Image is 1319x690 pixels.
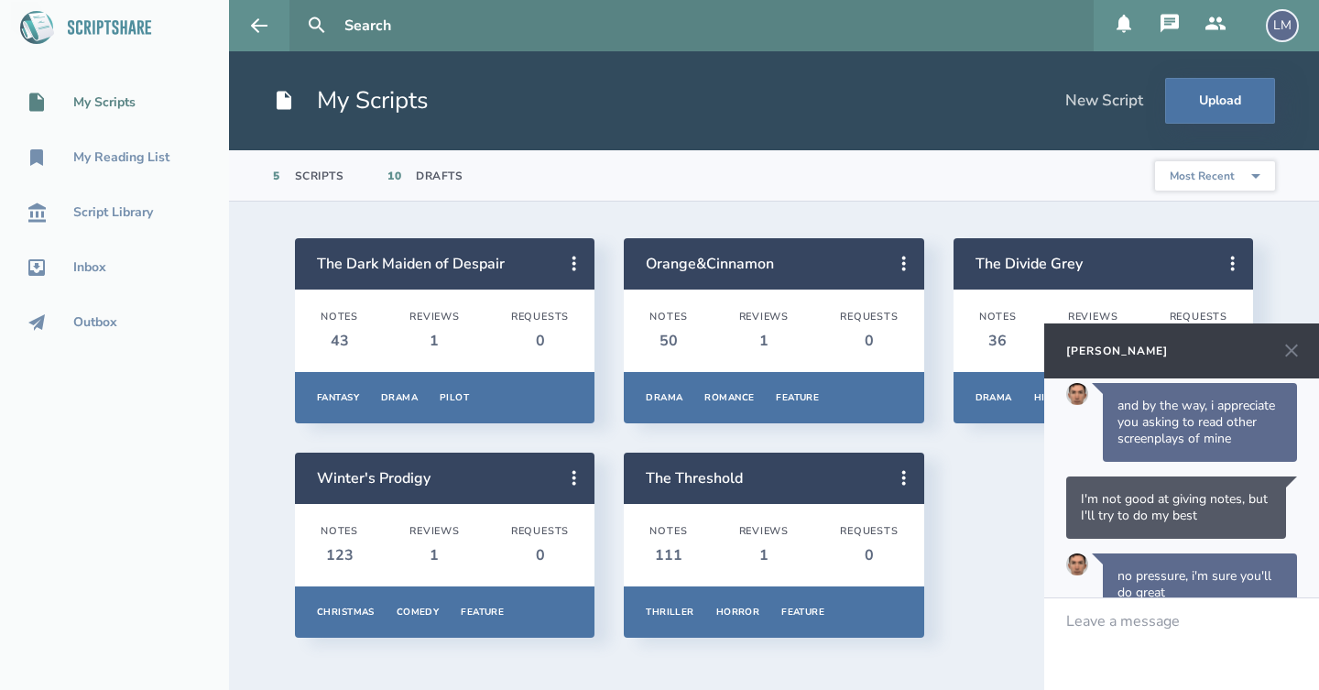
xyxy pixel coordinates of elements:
div: Requests [840,311,898,323]
div: 1 [739,331,790,351]
div: Outbox [73,315,117,330]
div: Feature [781,606,824,619]
div: Notes [979,311,1017,323]
img: user_1756948650-crop.jpg [1066,383,1088,405]
div: Message sent on Sunday, September 7, 2025 at 8:15:40 PM [1066,476,1286,539]
div: Feature [776,391,819,404]
div: My Scripts [73,95,136,110]
div: 0 [840,331,898,351]
div: 123 [321,545,358,565]
div: Message sent on Sunday, September 7, 2025 at 11:02:56 PM [1103,553,1297,616]
a: Go to Louis Delassault's profile [1066,374,1088,414]
a: The Divide Grey [976,254,1083,274]
div: History [1034,391,1077,404]
div: 111 [649,545,687,565]
div: New Script [1065,91,1143,111]
div: Reviews [739,311,790,323]
div: Christmas [317,606,375,619]
div: Notes [649,311,687,323]
div: 0 [511,545,569,565]
h1: My Scripts [273,84,429,117]
div: Reviews [409,525,460,538]
div: Feature [461,606,504,619]
div: Horror [716,606,760,619]
a: Go to Louis Delassault's profile [1066,544,1088,585]
a: The Threshold [646,468,743,488]
div: Scripts [295,169,344,183]
div: Notes [321,311,358,323]
div: Requests [511,525,569,538]
div: Drama [976,391,1012,404]
div: Notes [649,525,687,538]
div: Reviews [1068,311,1118,323]
div: 43 [321,331,358,351]
div: 1 [409,545,460,565]
div: Requests [511,311,569,323]
div: 0 [840,545,898,565]
div: Drama [381,391,418,404]
div: Drama [646,391,682,404]
div: Requests [1170,311,1227,323]
a: Orange&Cinnamon [646,254,774,274]
a: The Dark Maiden of Despair [317,254,505,274]
div: 36 [979,331,1017,351]
div: Leave a message [1066,613,1180,630]
div: Notes [321,525,358,538]
div: Requests [840,525,898,538]
div: 1 [409,331,460,351]
div: 10 [387,169,401,183]
div: Script Library [73,205,153,220]
div: Reviews [739,525,790,538]
div: Fantasy [317,391,359,404]
div: 50 [649,331,687,351]
div: Reviews [409,311,460,323]
div: Pilot [440,391,469,404]
div: 0 [511,331,569,351]
div: Inbox [73,260,106,275]
div: Message sent on Sunday, September 7, 2025 at 6:39:12 PM [1103,383,1297,462]
div: [PERSON_NAME] [1066,344,1168,358]
img: user_1756948650-crop.jpg [1066,553,1088,575]
div: Comedy [397,606,440,619]
div: Thriller [646,606,693,619]
div: My Reading List [73,150,169,165]
div: 1 [739,545,790,565]
button: Upload [1165,78,1275,124]
div: Drafts [416,169,463,183]
a: Winter's Prodigy [317,468,431,488]
div: 5 [273,169,280,183]
div: LM [1266,9,1299,42]
div: Romance [704,391,754,404]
